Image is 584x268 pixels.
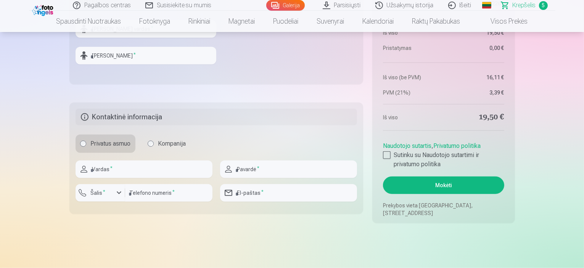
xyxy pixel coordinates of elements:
[433,142,481,149] a: Privatumo politika
[47,11,130,32] a: Spausdinti nuotraukas
[447,29,504,37] dd: 19,50 €
[383,44,440,52] dt: Pristatymas
[513,1,536,10] span: Krepšelis
[383,202,504,217] p: Prekybos vieta [GEOGRAPHIC_DATA], [STREET_ADDRESS]
[76,109,357,125] h5: Kontaktinė informacija
[76,135,135,153] label: Privatus asmuo
[383,112,440,123] dt: Iš viso
[383,74,440,81] dt: Iš viso (be PVM)
[383,142,431,149] a: Naudotojo sutartis
[180,11,220,32] a: Rinkiniai
[130,11,180,32] a: Fotoknyga
[143,135,191,153] label: Kompanija
[403,11,470,32] a: Raktų pakabukas
[80,141,86,147] input: Privatus asmuo
[447,74,504,81] dd: 16,11 €
[148,141,154,147] input: Kompanija
[383,138,504,169] div: ,
[220,11,264,32] a: Magnetai
[539,1,548,10] span: 5
[88,189,109,197] label: Šalis
[76,184,125,202] button: Šalis*
[447,44,504,52] dd: 0,00 €
[383,177,504,194] button: Mokėti
[447,112,504,123] dd: 19,50 €
[308,11,354,32] a: Suvenyrai
[383,29,440,37] dt: Iš viso
[447,89,504,96] dd: 3,39 €
[383,151,504,169] label: Sutinku su Naudotojo sutartimi ir privatumo politika
[470,11,537,32] a: Visos prekės
[264,11,308,32] a: Puodeliai
[354,11,403,32] a: Kalendoriai
[383,89,440,96] dt: PVM (21%)
[32,3,55,16] img: /fa2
